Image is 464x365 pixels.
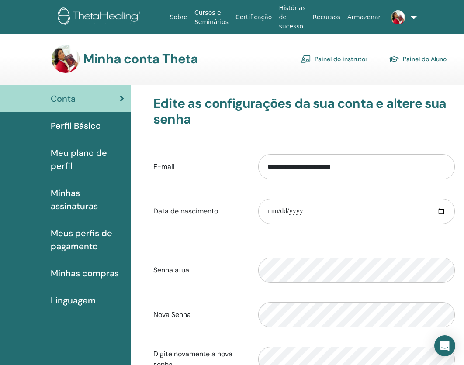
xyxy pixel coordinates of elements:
[147,262,252,279] label: Senha atual
[147,306,252,323] label: Nova Senha
[301,55,311,63] img: chalkboard-teacher.svg
[51,146,124,172] span: Meu plano de perfil
[344,9,384,25] a: Armazenar
[391,10,405,24] img: default.jpg
[51,92,76,105] span: Conta
[58,7,144,27] img: logo.png
[51,267,119,280] span: Minhas compras
[434,335,455,356] div: Open Intercom Messenger
[147,158,252,175] label: E-mail
[147,203,252,220] label: Data de nascimento
[389,55,399,63] img: graduation-cap.svg
[52,45,80,73] img: default.jpg
[153,96,455,127] h3: Edite as configurações da sua conta e altere sua senha
[51,227,124,253] span: Meus perfis de pagamento
[309,9,344,25] a: Recursos
[191,5,232,30] a: Cursos e Seminários
[232,9,275,25] a: Certificação
[51,186,124,213] span: Minhas assinaturas
[301,52,367,66] a: Painel do instrutor
[51,119,101,132] span: Perfil Básico
[51,294,96,307] span: Linguagem
[83,51,198,67] h3: Minha conta Theta
[389,52,447,66] a: Painel do Aluno
[166,9,191,25] a: Sobre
